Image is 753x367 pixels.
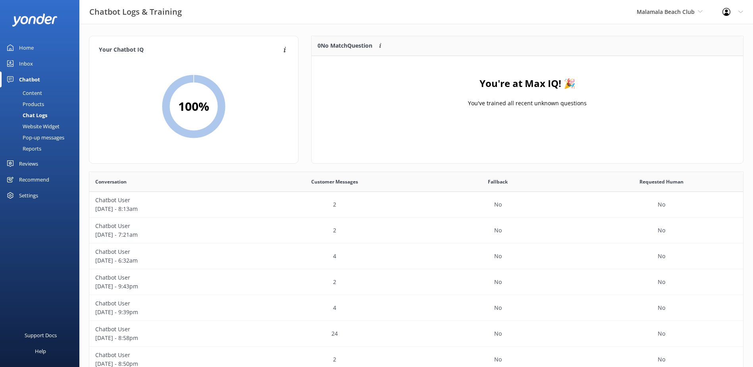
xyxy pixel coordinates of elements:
[95,282,247,291] p: [DATE] - 9:43pm
[89,243,743,269] div: row
[95,325,247,334] p: Chatbot User
[658,278,665,286] p: No
[5,110,47,121] div: Chat Logs
[333,303,336,312] p: 4
[312,56,743,135] div: grid
[95,230,247,239] p: [DATE] - 7:21am
[178,97,209,116] h2: 100 %
[5,121,60,132] div: Website Widget
[89,269,743,295] div: row
[333,200,336,209] p: 2
[658,329,665,338] p: No
[333,355,336,364] p: 2
[89,192,743,218] div: row
[12,14,58,27] img: yonder-white-logo.png
[95,247,247,256] p: Chatbot User
[494,355,502,364] p: No
[89,218,743,243] div: row
[5,132,79,143] a: Pop-up messages
[95,256,247,265] p: [DATE] - 6:32am
[494,226,502,235] p: No
[333,278,336,286] p: 2
[331,329,338,338] p: 24
[95,222,247,230] p: Chatbot User
[99,46,281,54] h4: Your Chatbot IQ
[5,99,44,110] div: Products
[5,121,79,132] a: Website Widget
[658,355,665,364] p: No
[5,110,79,121] a: Chat Logs
[89,321,743,347] div: row
[89,6,182,18] h3: Chatbot Logs & Training
[5,143,41,154] div: Reports
[5,87,79,99] a: Content
[494,303,502,312] p: No
[95,299,247,308] p: Chatbot User
[95,351,247,359] p: Chatbot User
[5,143,79,154] a: Reports
[318,41,372,50] p: 0 No Match Question
[658,252,665,261] p: No
[658,303,665,312] p: No
[95,334,247,342] p: [DATE] - 8:58pm
[95,308,247,317] p: [DATE] - 9:39pm
[494,329,502,338] p: No
[311,178,358,185] span: Customer Messages
[480,76,576,91] h4: You're at Max IQ! 🎉
[658,200,665,209] p: No
[19,172,49,187] div: Recommend
[5,87,42,99] div: Content
[19,71,40,87] div: Chatbot
[637,8,695,15] span: Malamala Beach Club
[639,178,684,185] span: Requested Human
[333,226,336,235] p: 2
[494,278,502,286] p: No
[468,99,587,108] p: You've trained all recent unknown questions
[19,156,38,172] div: Reviews
[35,343,46,359] div: Help
[95,196,247,205] p: Chatbot User
[494,252,502,261] p: No
[95,273,247,282] p: Chatbot User
[89,295,743,321] div: row
[25,327,57,343] div: Support Docs
[19,56,33,71] div: Inbox
[488,178,508,185] span: Fallback
[333,252,336,261] p: 4
[95,178,127,185] span: Conversation
[5,99,79,110] a: Products
[95,205,247,213] p: [DATE] - 8:13am
[658,226,665,235] p: No
[494,200,502,209] p: No
[19,40,34,56] div: Home
[5,132,64,143] div: Pop-up messages
[19,187,38,203] div: Settings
